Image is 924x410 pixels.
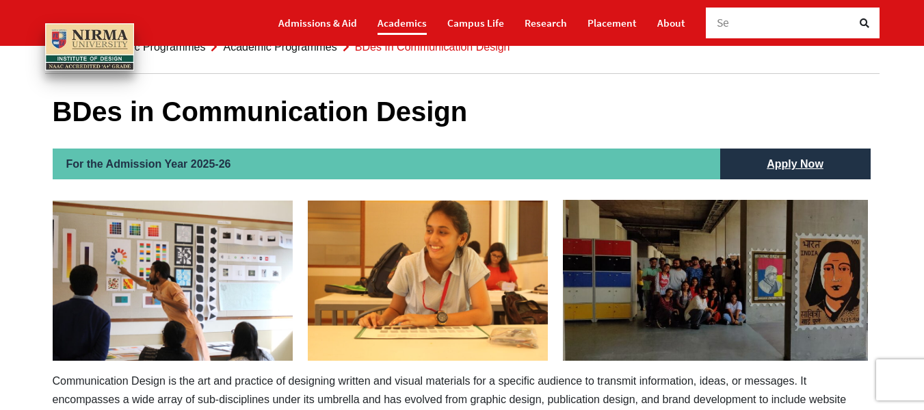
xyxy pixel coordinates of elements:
[53,201,293,361] img: communication-Design-3-300x200
[308,201,548,361] img: Communication-Design-1-300x200
[588,11,637,35] a: Placement
[563,200,868,361] img: communication-Desin-2-300x158
[753,149,837,179] a: Apply Now
[378,11,427,35] a: Academics
[717,15,730,30] span: Se
[45,23,134,71] img: main_logo
[45,21,880,74] nav: breadcrumb
[657,11,685,35] a: About
[447,11,504,35] a: Campus Life
[92,41,205,53] a: Academic Programmes
[223,41,336,53] a: Academic Programmes
[355,41,510,53] span: BDes in Communication Design
[525,11,567,35] a: Research
[278,11,357,35] a: Admissions & Aid
[53,149,720,179] h2: For the Admission Year 2025-26
[53,95,872,128] h1: BDes in Communication Design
